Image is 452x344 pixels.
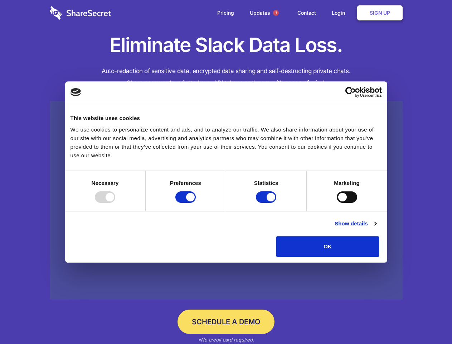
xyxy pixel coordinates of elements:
button: OK [276,236,379,257]
a: Login [325,2,356,24]
strong: Marketing [334,180,360,186]
a: Show details [335,219,376,228]
img: logo [71,88,81,96]
a: Sign Up [357,5,403,20]
a: Pricing [210,2,241,24]
h1: Eliminate Slack Data Loss. [50,32,403,58]
a: Schedule a Demo [178,310,274,334]
strong: Necessary [92,180,119,186]
strong: Preferences [170,180,201,186]
h4: Auto-redaction of sensitive data, encrypted data sharing and self-destructing private chats. Shar... [50,65,403,89]
a: Contact [290,2,323,24]
span: 1 [273,10,279,16]
a: Wistia video thumbnail [50,101,403,300]
div: This website uses cookies [71,114,382,123]
em: *No credit card required. [198,337,254,343]
img: logo-wordmark-white-trans-d4663122ce5f474addd5e946df7df03e33cb6a1c49d2221995e7729f52c070b2.svg [50,6,111,20]
div: We use cookies to personalize content and ads, and to analyze our traffic. We also share informat... [71,125,382,160]
a: Usercentrics Cookiebot - opens in a new window [319,87,382,97]
strong: Statistics [254,180,278,186]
